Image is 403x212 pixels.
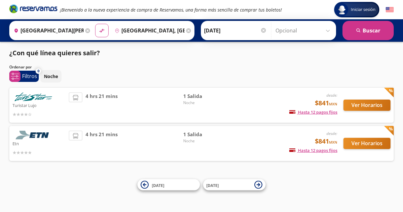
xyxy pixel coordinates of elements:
[289,109,337,115] span: Hasta 12 pagos fijos
[343,138,391,149] button: Ver Horarios
[183,138,228,144] span: Noche
[326,131,337,136] em: desde:
[348,6,378,13] span: Iniciar sesión
[206,182,219,188] span: [DATE]
[86,131,118,156] span: 4 hrs 21 mins
[315,98,337,108] span: $841
[60,7,282,13] em: ¡Bienvenido a la nueva experiencia de compra de Reservamos, una forma más sencilla de comprar tus...
[22,72,37,80] p: Filtros
[343,100,391,111] button: Ver Horarios
[44,73,58,80] p: Noche
[9,48,100,58] p: ¿Con qué línea quieres salir?
[152,182,164,188] span: [DATE]
[276,22,333,39] input: Opcional
[289,147,337,153] span: Hasta 12 pagos fijos
[203,179,266,190] button: [DATE]
[9,4,57,15] a: Brand Logo
[12,131,54,139] img: Etn
[112,22,185,39] input: Buscar Destino
[9,64,32,70] p: Ordenar por
[204,22,267,39] input: Elegir Fecha
[12,139,66,147] p: Etn
[386,6,394,14] button: English
[329,140,337,145] small: MXN
[329,102,337,106] small: MXN
[12,101,66,109] p: Turistar Lujo
[11,22,84,39] input: Buscar Origen
[326,93,337,98] em: desde:
[137,179,200,190] button: [DATE]
[183,93,228,100] span: 1 Salida
[183,100,228,106] span: Noche
[183,131,228,138] span: 1 Salida
[9,4,57,13] i: Brand Logo
[12,93,54,101] img: Turistar Lujo
[315,137,337,146] span: $841
[86,93,118,118] span: 4 hrs 21 mins
[9,71,39,82] button: 0Filtros
[40,70,62,83] button: Noche
[37,68,39,74] span: 0
[342,21,394,40] button: Buscar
